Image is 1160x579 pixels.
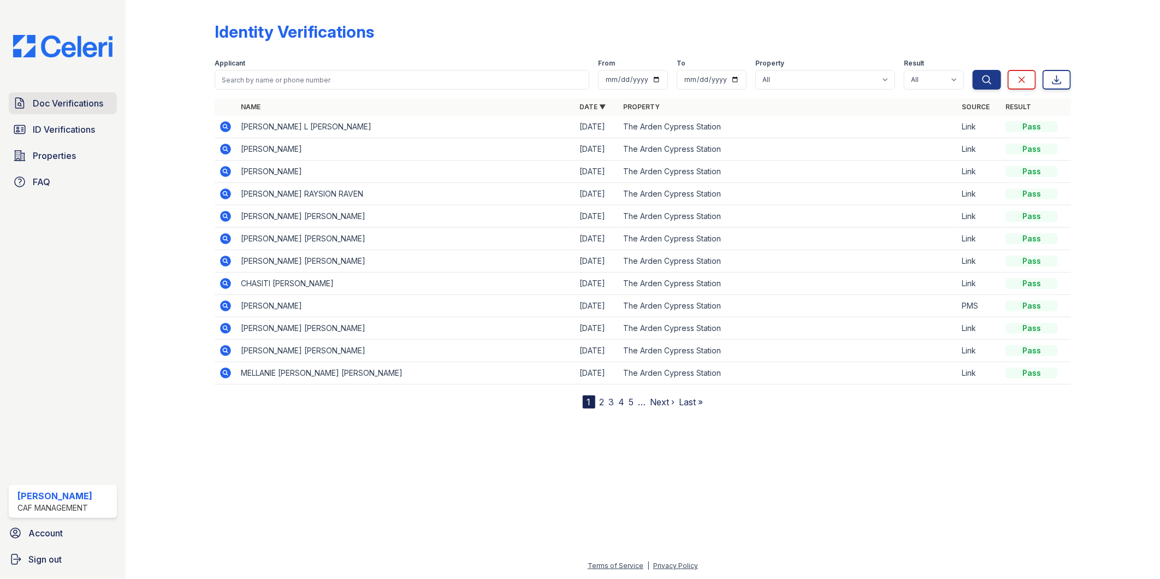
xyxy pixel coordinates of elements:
[957,116,1001,138] td: Link
[4,548,121,570] a: Sign out
[629,397,634,407] a: 5
[1005,345,1058,356] div: Pass
[236,205,575,228] td: [PERSON_NAME] [PERSON_NAME]
[1005,368,1058,379] div: Pass
[677,59,685,68] label: To
[1005,144,1058,155] div: Pass
[1005,278,1058,289] div: Pass
[619,205,957,228] td: The Arden Cypress Station
[650,397,675,407] a: Next ›
[9,92,117,114] a: Doc Verifications
[619,228,957,250] td: The Arden Cypress Station
[957,161,1001,183] td: Link
[904,59,924,68] label: Result
[957,205,1001,228] td: Link
[33,175,50,188] span: FAQ
[1005,166,1058,177] div: Pass
[1005,211,1058,222] div: Pass
[619,295,957,317] td: The Arden Cypress Station
[4,522,121,544] a: Account
[957,228,1001,250] td: Link
[236,273,575,295] td: CHASITI [PERSON_NAME]
[619,340,957,362] td: The Arden Cypress Station
[236,295,575,317] td: [PERSON_NAME]
[17,489,92,503] div: [PERSON_NAME]
[619,116,957,138] td: The Arden Cypress Station
[588,562,643,570] a: Terms of Service
[215,70,590,90] input: Search by name or phone number
[4,35,121,57] img: CE_Logo_Blue-a8612792a0a2168367f1c8372b55b34899dd931a85d93a1a3d3e32e68fde9ad4.png
[236,362,575,385] td: MELLANIE [PERSON_NAME] [PERSON_NAME]
[653,562,698,570] a: Privacy Policy
[1005,233,1058,244] div: Pass
[575,317,619,340] td: [DATE]
[575,250,619,273] td: [DATE]
[575,273,619,295] td: [DATE]
[236,138,575,161] td: [PERSON_NAME]
[1005,256,1058,267] div: Pass
[575,138,619,161] td: [DATE]
[9,171,117,193] a: FAQ
[575,183,619,205] td: [DATE]
[236,228,575,250] td: [PERSON_NAME] [PERSON_NAME]
[957,340,1001,362] td: Link
[957,295,1001,317] td: PMS
[647,562,649,570] div: |
[236,183,575,205] td: [PERSON_NAME] RAYSION RAVEN
[17,503,92,513] div: CAF Management
[28,553,62,566] span: Sign out
[619,397,625,407] a: 4
[236,116,575,138] td: [PERSON_NAME] L [PERSON_NAME]
[638,395,646,409] span: …
[619,317,957,340] td: The Arden Cypress Station
[215,22,374,42] div: Identity Verifications
[623,103,660,111] a: Property
[1005,103,1031,111] a: Result
[575,228,619,250] td: [DATE]
[9,119,117,140] a: ID Verifications
[600,397,605,407] a: 2
[1005,121,1058,132] div: Pass
[236,161,575,183] td: [PERSON_NAME]
[575,116,619,138] td: [DATE]
[575,362,619,385] td: [DATE]
[575,161,619,183] td: [DATE]
[619,138,957,161] td: The Arden Cypress Station
[957,138,1001,161] td: Link
[33,149,76,162] span: Properties
[957,250,1001,273] td: Link
[236,340,575,362] td: [PERSON_NAME] [PERSON_NAME]
[619,250,957,273] td: The Arden Cypress Station
[619,273,957,295] td: The Arden Cypress Station
[619,362,957,385] td: The Arden Cypress Station
[598,59,615,68] label: From
[619,161,957,183] td: The Arden Cypress Station
[9,145,117,167] a: Properties
[619,183,957,205] td: The Arden Cypress Station
[33,97,103,110] span: Doc Verifications
[33,123,95,136] span: ID Verifications
[1005,300,1058,311] div: Pass
[575,340,619,362] td: [DATE]
[755,59,784,68] label: Property
[957,317,1001,340] td: Link
[957,362,1001,385] td: Link
[575,295,619,317] td: [DATE]
[583,395,595,409] div: 1
[679,397,703,407] a: Last »
[575,205,619,228] td: [DATE]
[1005,188,1058,199] div: Pass
[957,183,1001,205] td: Link
[236,317,575,340] td: [PERSON_NAME] [PERSON_NAME]
[579,103,606,111] a: Date ▼
[609,397,614,407] a: 3
[241,103,261,111] a: Name
[957,273,1001,295] td: Link
[236,250,575,273] td: [PERSON_NAME] [PERSON_NAME]
[1005,323,1058,334] div: Pass
[962,103,990,111] a: Source
[28,527,63,540] span: Account
[215,59,245,68] label: Applicant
